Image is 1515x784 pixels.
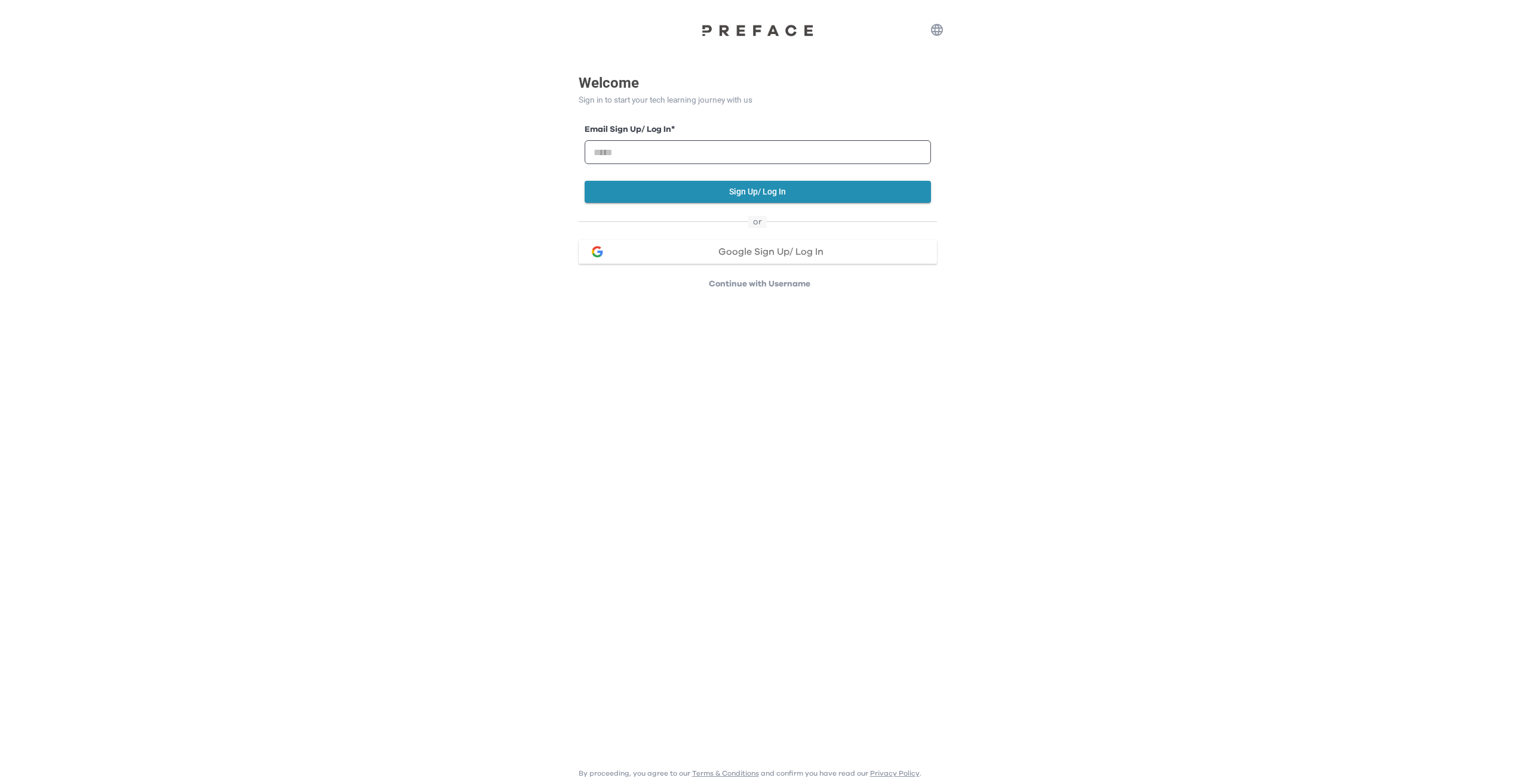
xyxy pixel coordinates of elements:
a: Terms & Conditions [692,770,759,777]
label: Email Sign Up/ Log In * [585,124,931,136]
img: google login [590,245,604,259]
span: Google Sign Up/ Log In [718,247,823,257]
p: Sign in to start your tech learning journey with us [579,94,937,106]
p: Continue with Username [582,278,937,290]
img: Preface Logo [698,24,818,36]
span: or [748,216,767,228]
p: Welcome [579,72,937,94]
a: Privacy Policy [870,770,920,777]
button: google loginGoogle Sign Up/ Log In [579,240,937,264]
p: By proceeding, you agree to our and confirm you have read our . [579,768,921,778]
button: Sign Up/ Log In [585,181,931,203]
